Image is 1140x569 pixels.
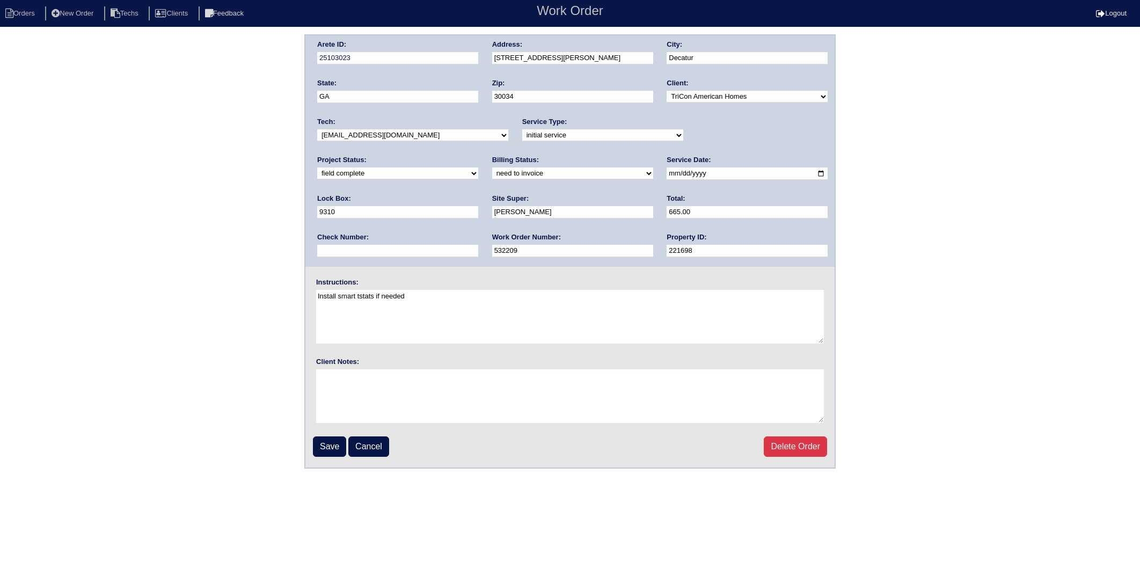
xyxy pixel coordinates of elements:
[492,232,561,242] label: Work Order Number:
[199,6,252,21] li: Feedback
[313,436,346,457] input: Save
[317,117,335,127] label: Tech:
[667,155,711,165] label: Service Date:
[667,232,706,242] label: Property ID:
[45,6,102,21] li: New Order
[104,9,147,17] a: Techs
[316,278,359,287] label: Instructions:
[667,78,688,88] label: Client:
[317,155,367,165] label: Project Status:
[667,40,682,49] label: City:
[316,357,359,367] label: Client Notes:
[492,40,522,49] label: Address:
[317,194,351,203] label: Lock Box:
[45,9,102,17] a: New Order
[492,155,539,165] label: Billing Status:
[149,6,196,21] li: Clients
[316,290,824,344] textarea: Install smart tstats if needed
[104,6,147,21] li: Techs
[1096,9,1127,17] a: Logout
[348,436,389,457] a: Cancel
[317,232,369,242] label: Check Number:
[522,117,567,127] label: Service Type:
[667,194,685,203] label: Total:
[492,194,529,203] label: Site Super:
[317,40,346,49] label: Arete ID:
[764,436,827,457] a: Delete Order
[492,52,653,64] input: Enter a location
[149,9,196,17] a: Clients
[492,78,505,88] label: Zip:
[317,78,337,88] label: State:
